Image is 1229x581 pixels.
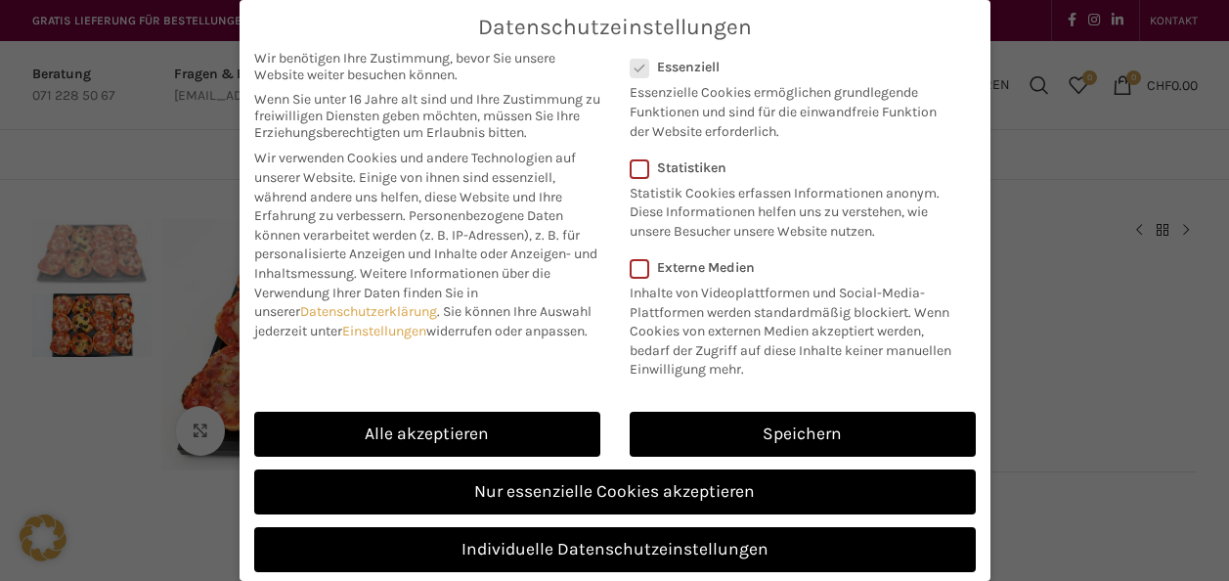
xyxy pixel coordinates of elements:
[630,59,950,75] label: Essenziell
[630,259,963,276] label: Externe Medien
[630,159,950,176] label: Statistiken
[630,176,950,242] p: Statistik Cookies erfassen Informationen anonym. Diese Informationen helfen uns zu verstehen, wie...
[478,15,752,40] span: Datenschutzeinstellungen
[254,150,576,224] span: Wir verwenden Cookies und andere Technologien auf unserer Website. Einige von ihnen sind essenzie...
[254,303,592,339] span: Sie können Ihre Auswahl jederzeit unter widerrufen oder anpassen.
[630,276,963,380] p: Inhalte von Videoplattformen und Social-Media-Plattformen werden standardmäßig blockiert. Wenn Co...
[630,412,976,457] a: Speichern
[254,412,600,457] a: Alle akzeptieren
[254,527,976,572] a: Individuelle Datenschutzeinstellungen
[254,265,550,320] span: Weitere Informationen über die Verwendung Ihrer Daten finden Sie in unserer .
[630,75,950,141] p: Essenzielle Cookies ermöglichen grundlegende Funktionen und sind für die einwandfreie Funktion de...
[254,207,597,282] span: Personenbezogene Daten können verarbeitet werden (z. B. IP-Adressen), z. B. für personalisierte A...
[300,303,437,320] a: Datenschutzerklärung
[254,91,600,141] span: Wenn Sie unter 16 Jahre alt sind und Ihre Zustimmung zu freiwilligen Diensten geben möchten, müss...
[254,50,600,83] span: Wir benötigen Ihre Zustimmung, bevor Sie unsere Website weiter besuchen können.
[342,323,426,339] a: Einstellungen
[254,469,976,514] a: Nur essenzielle Cookies akzeptieren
